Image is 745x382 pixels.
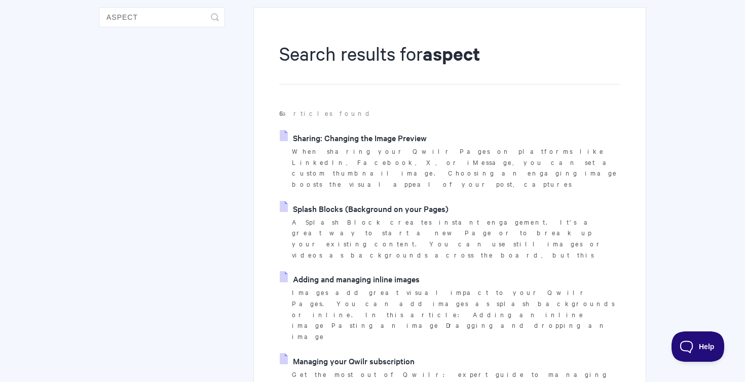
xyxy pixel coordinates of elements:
p: Images add great visual impact to your Qwilr Pages. You can add images as splash backgrounds or i... [292,287,620,342]
p: articles found [279,108,620,119]
a: Splash Blocks (Background on your Pages) [280,201,449,216]
strong: aspect [423,41,480,66]
input: Search [99,7,225,27]
a: Adding and managing inline images [280,271,420,286]
a: Managing your Qwilr subscription [280,353,415,368]
iframe: Toggle Customer Support [672,331,725,362]
a: Sharing: Changing the Image Preview [280,130,427,145]
p: A Splash Block creates instant engagement. It's a great way to start a new Page or to break up yo... [292,217,620,261]
strong: 6 [279,108,282,118]
p: When sharing your Qwilr Pages on platforms like LinkedIn, Facebook, X, or iMessage, you can set a... [292,146,620,190]
h1: Search results for [279,40,620,84]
